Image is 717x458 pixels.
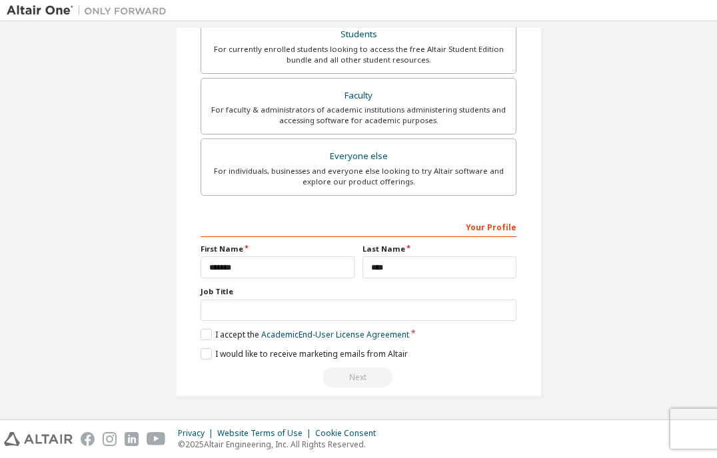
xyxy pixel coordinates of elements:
[315,428,384,439] div: Cookie Consent
[178,439,384,450] p: © 2025 Altair Engineering, Inc. All Rights Reserved.
[7,4,173,17] img: Altair One
[209,87,508,105] div: Faculty
[261,329,409,340] a: Academic End-User License Agreement
[103,432,117,446] img: instagram.svg
[209,147,508,166] div: Everyone else
[201,286,516,297] label: Job Title
[209,166,508,187] div: For individuals, businesses and everyone else looking to try Altair software and explore our prod...
[201,329,409,340] label: I accept the
[201,216,516,237] div: Your Profile
[125,432,139,446] img: linkedin.svg
[201,348,408,359] label: I would like to receive marketing emails from Altair
[81,432,95,446] img: facebook.svg
[147,432,166,446] img: youtube.svg
[209,25,508,44] div: Students
[217,428,315,439] div: Website Terms of Use
[201,367,516,387] div: Read and acccept EULA to continue
[362,244,516,254] label: Last Name
[4,432,73,446] img: altair_logo.svg
[209,105,508,126] div: For faculty & administrators of academic institutions administering students and accessing softwa...
[178,428,217,439] div: Privacy
[209,44,508,65] div: For currently enrolled students looking to access the free Altair Student Edition bundle and all ...
[201,244,355,254] label: First Name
